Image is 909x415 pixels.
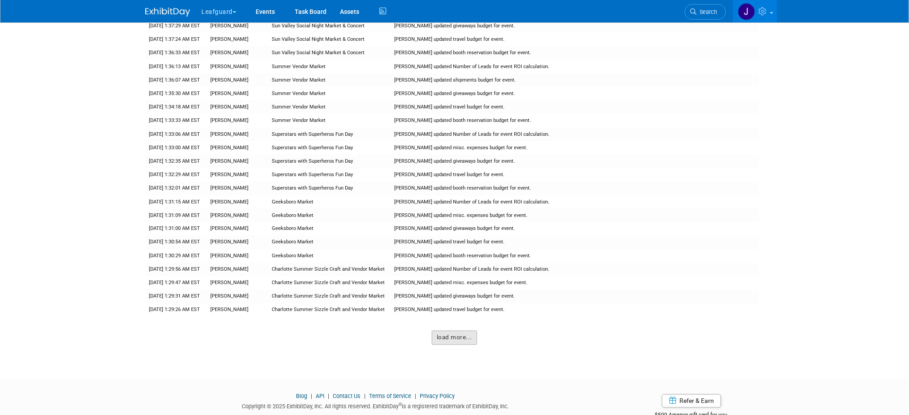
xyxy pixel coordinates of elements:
td: [PERSON_NAME] updated booth reservation budget for event. [391,114,759,127]
a: Privacy Policy [420,393,455,400]
td: [PERSON_NAME] updated misc. expenses budget for event. [391,141,759,155]
a: Search [685,4,726,20]
td: [PERSON_NAME] [207,46,268,60]
td: [PERSON_NAME] [207,303,268,317]
td: Superstars with Superheros Fun Day [268,182,391,195]
td: [PERSON_NAME] updated travel budget for event. [391,236,759,249]
td: [DATE] 1:32:35 AM EST [146,155,207,168]
td: Geeksboro Market [268,222,391,236]
span: | [413,393,418,400]
td: [PERSON_NAME] [207,236,268,249]
a: Refer & Earn [662,394,721,408]
td: [PERSON_NAME] [207,73,268,87]
td: Sun Valley Social Night Market & Concert [268,19,391,33]
td: [PERSON_NAME] updated giveaways budget for event. [391,155,759,168]
td: Geeksboro Market [268,195,391,209]
td: [PERSON_NAME] [207,60,268,73]
td: [PERSON_NAME] updated booth reservation budget for event. [391,250,759,263]
td: [PERSON_NAME] [207,222,268,236]
td: [PERSON_NAME] updated giveaways budget for event. [391,19,759,33]
td: [PERSON_NAME] [207,128,268,141]
td: [DATE] 1:35:30 AM EST [146,87,207,100]
td: [PERSON_NAME] updated Number of Leads for event ROI calculation. [391,195,759,209]
td: [PERSON_NAME] [207,114,268,127]
td: [PERSON_NAME] [207,250,268,263]
td: [PERSON_NAME] updated booth reservation budget for event. [391,182,759,195]
td: [PERSON_NAME] updated Number of Leads for event ROI calculation. [391,60,759,73]
td: [PERSON_NAME] [207,263,268,277]
td: [PERSON_NAME] [207,182,268,195]
td: Summer Vendor Market [268,73,391,87]
td: Geeksboro Market [268,250,391,263]
td: [PERSON_NAME] updated travel budget for event. [391,33,759,46]
td: [DATE] 1:34:18 AM EST [146,100,207,114]
td: [PERSON_NAME] [207,87,268,100]
td: [DATE] 1:32:29 AM EST [146,168,207,182]
td: Summer Vendor Market [268,60,391,73]
td: [DATE] 1:29:47 AM EST [146,277,207,290]
td: [DATE] 1:31:00 AM EST [146,222,207,236]
td: [PERSON_NAME] updated giveaways budget for event. [391,290,759,303]
td: [DATE] 1:29:31 AM EST [146,290,207,303]
a: Contact Us [333,393,361,400]
a: API [316,393,324,400]
td: [DATE] 1:30:29 AM EST [146,250,207,263]
td: [DATE] 1:31:09 AM EST [146,209,207,222]
td: [DATE] 1:32:01 AM EST [146,182,207,195]
td: Geeksboro Market [268,209,391,222]
sup: ® [399,402,402,407]
td: [DATE] 1:29:26 AM EST [146,303,207,317]
td: Charlotte Summer Sizzle Craft and Vendor Market [268,263,391,277]
td: Sun Valley Social Night Market & Concert [268,33,391,46]
td: [PERSON_NAME] [207,100,268,114]
td: Summer Vendor Market [268,114,391,127]
td: Sun Valley Social Night Market & Concert [268,46,391,60]
td: Summer Vendor Market [268,100,391,114]
span: | [326,393,331,400]
a: Blog [296,393,307,400]
td: Superstars with Superheros Fun Day [268,128,391,141]
td: [PERSON_NAME] updated misc. expenses budget for event. [391,209,759,222]
td: [PERSON_NAME] [207,33,268,46]
div: Copyright © 2025 ExhibitDay, Inc. All rights reserved. ExhibitDay is a registered trademark of Ex... [145,401,606,411]
td: [PERSON_NAME] [207,168,268,182]
a: Terms of Service [369,393,411,400]
td: [PERSON_NAME] [207,155,268,168]
td: [PERSON_NAME] [207,277,268,290]
span: Search [697,9,718,15]
td: [PERSON_NAME] updated giveaways budget for event. [391,87,759,100]
td: [PERSON_NAME] updated Number of Leads for event ROI calculation. [391,128,759,141]
td: [DATE] 1:37:24 AM EST [146,33,207,46]
td: Charlotte Summer Sizzle Craft and Vendor Market [268,303,391,317]
td: [DATE] 1:29:56 AM EST [146,263,207,277]
td: [PERSON_NAME] updated misc. expenses budget for event. [391,277,759,290]
td: Charlotte Summer Sizzle Craft and Vendor Market [268,290,391,303]
td: [DATE] 1:36:13 AM EST [146,60,207,73]
td: [PERSON_NAME] [207,209,268,222]
td: [PERSON_NAME] updated giveaways budget for event. [391,222,759,236]
td: [PERSON_NAME] updated travel budget for event. [391,100,759,114]
td: [PERSON_NAME] updated booth reservation budget for event. [391,46,759,60]
td: [DATE] 1:31:15 AM EST [146,195,207,209]
td: [DATE] 1:33:33 AM EST [146,114,207,127]
td: [PERSON_NAME] updated shipments budget for event. [391,73,759,87]
td: Geeksboro Market [268,236,391,249]
td: [PERSON_NAME] [207,195,268,209]
td: [DATE] 1:33:00 AM EST [146,141,207,155]
td: [DATE] 1:30:54 AM EST [146,236,207,249]
td: Superstars with Superheros Fun Day [268,155,391,168]
td: [DATE] 1:33:06 AM EST [146,128,207,141]
button: load more... [432,331,477,345]
td: [PERSON_NAME] updated Number of Leads for event ROI calculation. [391,263,759,277]
td: [DATE] 1:36:07 AM EST [146,73,207,87]
td: Superstars with Superheros Fun Day [268,168,391,182]
td: [PERSON_NAME] [207,19,268,33]
img: Jonathan Zargo [738,3,755,20]
span: | [309,393,314,400]
td: Superstars with Superheros Fun Day [268,141,391,155]
td: [PERSON_NAME] [207,141,268,155]
td: [DATE] 1:36:33 AM EST [146,46,207,60]
td: [DATE] 1:37:29 AM EST [146,19,207,33]
td: Charlotte Summer Sizzle Craft and Vendor Market [268,277,391,290]
td: [PERSON_NAME] updated travel budget for event. [391,168,759,182]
